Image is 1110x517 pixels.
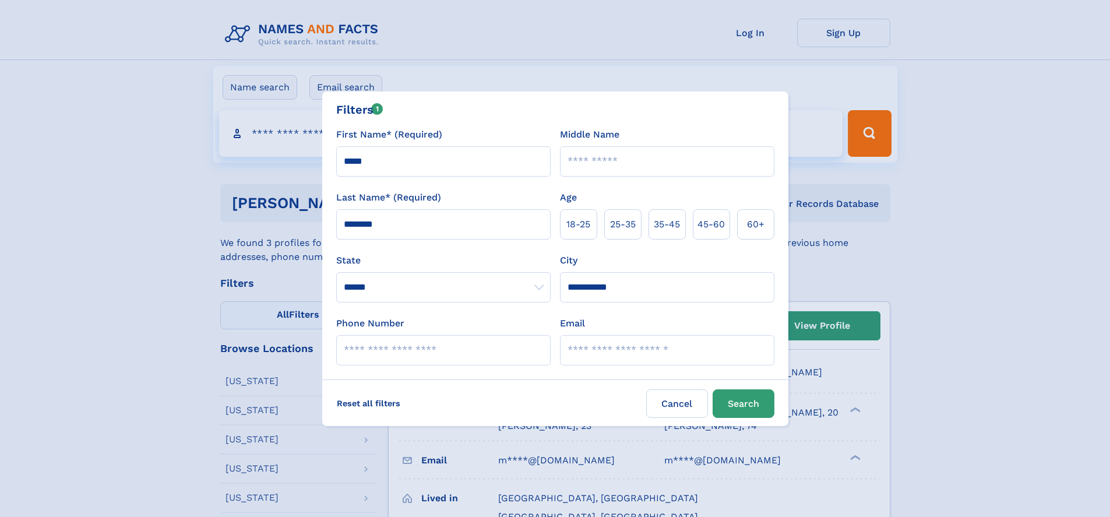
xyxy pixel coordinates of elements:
span: 25‑35 [610,217,636,231]
button: Search [713,389,774,418]
label: City [560,254,577,268]
span: 45‑60 [697,217,725,231]
label: Phone Number [336,316,404,330]
label: Reset all filters [329,389,408,417]
label: State [336,254,551,268]
label: Cancel [646,389,708,418]
div: Filters [336,101,383,118]
span: 18‑25 [566,217,590,231]
span: 35‑45 [654,217,680,231]
label: Age [560,191,577,205]
label: First Name* (Required) [336,128,442,142]
label: Last Name* (Required) [336,191,441,205]
span: 60+ [747,217,764,231]
label: Email [560,316,585,330]
label: Middle Name [560,128,619,142]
